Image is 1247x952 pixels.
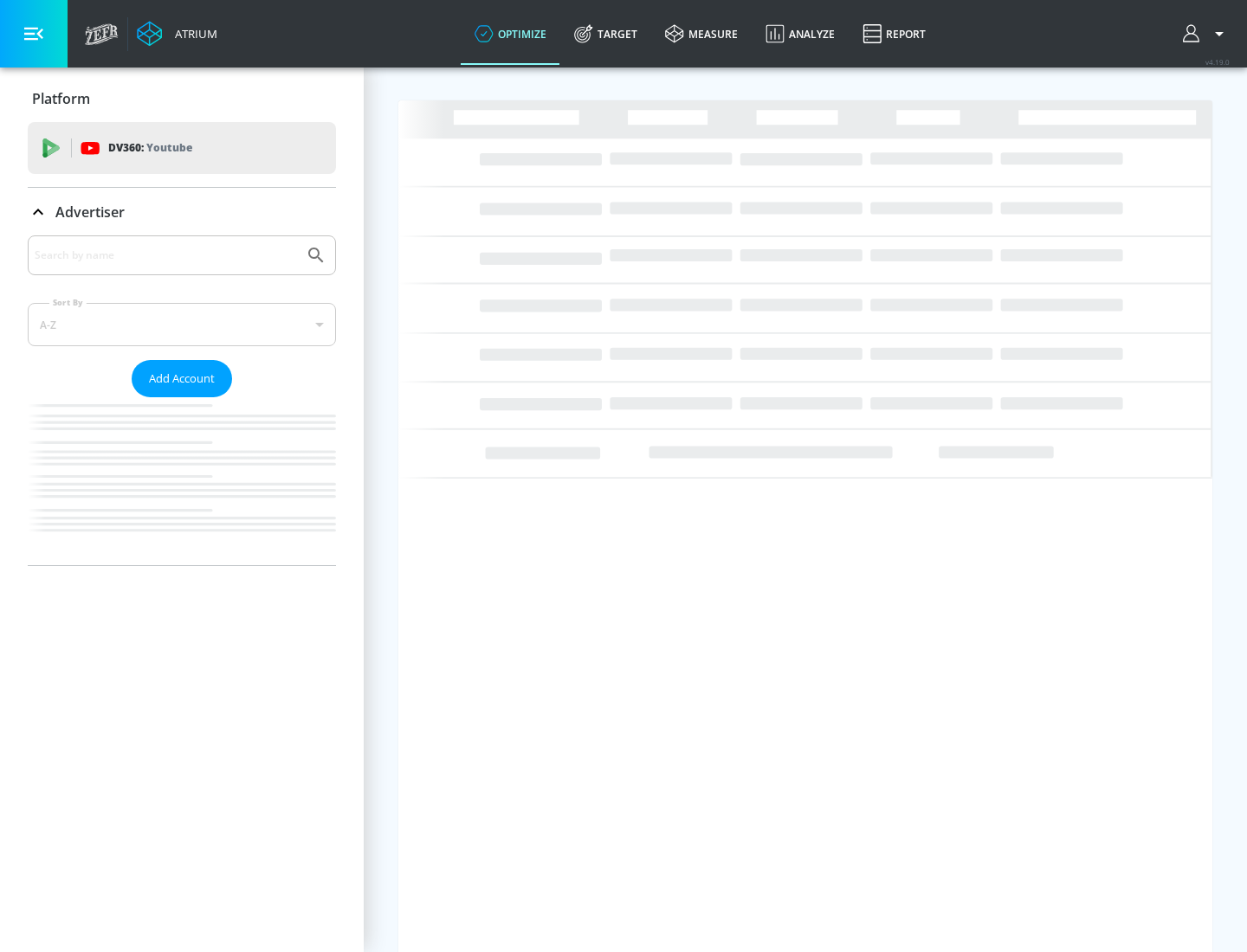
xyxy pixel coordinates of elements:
a: Atrium [137,21,217,47]
div: A-Z [28,303,336,346]
button: Add Account [132,360,232,397]
p: Platform [32,89,90,108]
a: Report [849,3,940,65]
div: Advertiser [28,188,336,236]
p: Advertiser [55,203,125,222]
div: DV360: Youtube [28,122,336,174]
span: Add Account [149,369,215,389]
label: Sort By [49,297,87,308]
a: measure [651,3,752,65]
div: Advertiser [28,235,336,565]
p: DV360: [108,138,192,158]
a: Analyze [752,3,849,65]
span: v 4.19.0 [1205,57,1230,67]
div: Platform [28,74,336,123]
p: Youtube [146,138,192,157]
input: Search by name [35,244,297,267]
nav: list of Advertiser [28,397,336,565]
div: Atrium [168,26,217,42]
a: Target [560,3,651,65]
a: optimize [461,3,560,65]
